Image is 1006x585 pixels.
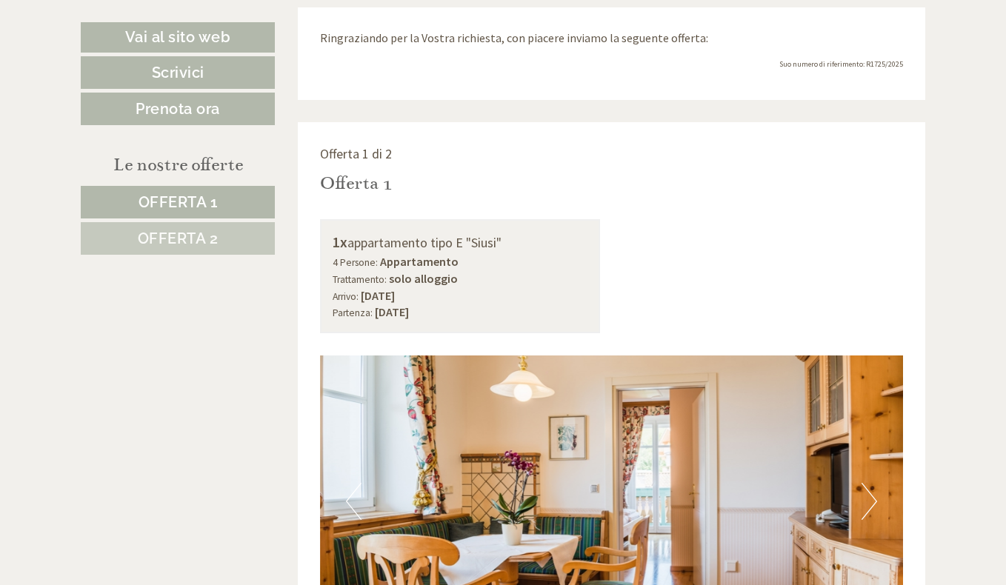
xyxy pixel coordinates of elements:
b: [DATE] [375,304,409,319]
small: 07:40 [22,72,218,82]
b: 1x [333,233,347,251]
a: Prenota ora [81,93,275,125]
small: Arrivo: [333,290,359,303]
b: solo alloggio [389,271,458,286]
small: 4 Persone: [333,256,378,269]
a: Vai al sito web [81,22,275,53]
a: Scrivici [81,56,275,89]
p: Ringraziando per la Vostra richiesta, con piacere inviamo la seguente offerta: [320,30,904,47]
div: Buon giorno, come possiamo aiutarla? [11,40,225,85]
div: Le nostre offerte [81,151,275,178]
small: Partenza: [333,307,373,319]
span: Offerta 2 [138,230,219,247]
small: Trattamento: [333,273,387,286]
div: [DATE] [265,11,319,36]
div: appartamento tipo E "Siusi" [333,232,588,253]
button: Invia [504,384,584,416]
span: Offerta 1 [139,193,218,211]
div: Natur Residence [GEOGRAPHIC_DATA] [22,43,218,55]
span: Suo numero di riferimento: R1725/2025 [779,59,903,69]
button: Previous [346,483,362,520]
b: Appartamento [380,254,459,269]
div: Offerta 1 [320,170,392,197]
button: Next [862,483,877,520]
b: [DATE] [361,288,395,303]
span: Offerta 1 di 2 [320,145,392,162]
